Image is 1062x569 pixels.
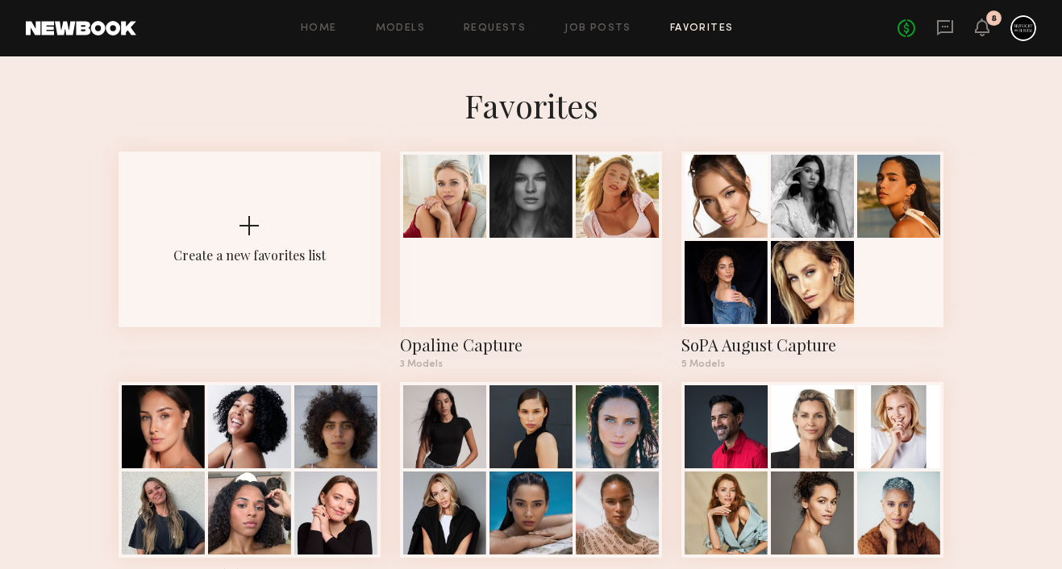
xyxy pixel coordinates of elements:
[564,23,631,34] a: Job Posts
[376,23,425,34] a: Models
[400,359,662,369] div: 3 Models
[464,23,526,34] a: Requests
[681,152,943,369] a: SoPA August Capture5 Models
[400,334,662,356] div: Opaline Capture
[681,334,943,356] div: SoPA August Capture
[400,152,662,369] a: Opaline Capture3 Models
[301,23,337,34] a: Home
[681,359,943,369] div: 5 Models
[173,247,326,264] div: Create a new favorites list
[991,15,997,23] div: 8
[670,23,734,34] a: Favorites
[119,152,381,382] button: Create a new favorites list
